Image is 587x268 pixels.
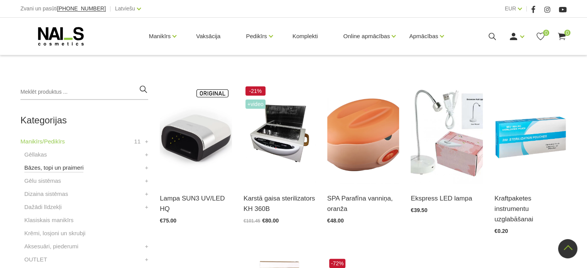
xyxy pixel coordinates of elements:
a: + [145,189,149,199]
img: Modelis: SUNUV 3Jauda: 48WViļņu garums: 365+405nmKalpošanas ilgums: 50000 HRSPogas vadība:10s/30s... [160,84,232,184]
input: Meklēt produktus ... [20,84,148,100]
a: Apmācības [409,21,438,52]
a: Pedikīrs [246,21,267,52]
span: -21% [245,86,266,96]
a: Ekspress LED lampa [411,193,483,204]
img: Parafīna vanniņa roku un pēdu procedūrām. Parafīna aplikācijas momentāli padara ādu ļoti zīdainu,... [327,84,399,184]
a: + [145,137,149,146]
a: Lampa SUN3 UV/LED HQ [160,193,232,214]
a: EUR [505,4,516,13]
a: Dizaina sistēmas [24,189,68,199]
a: OUTLET [24,255,47,264]
a: 0 [557,32,567,41]
div: Zvani un pasūti [20,4,106,13]
a: Bāzes, topi un praimeri [24,163,83,172]
a: Karstā gaisa sterilizators KH 360B [244,193,316,214]
span: [PHONE_NUMBER] [57,5,106,12]
span: -72% [329,259,346,268]
a: + [145,176,149,185]
span: 0 [543,30,549,36]
span: 11 [134,137,141,146]
span: | [526,4,527,13]
a: Aksesuāri, piederumi [24,242,78,251]
a: 0 [536,32,545,41]
a: + [145,150,149,159]
a: [PHONE_NUMBER] [57,6,106,12]
span: +Video [245,99,266,109]
a: Vaksācija [190,18,227,55]
a: Online apmācības [343,21,390,52]
span: €39.50 [411,207,427,213]
span: | [110,4,111,13]
img: Kraftpaketes instrumentu uzglabāšanai.Pieejami dažādi izmēri:135x280mm140x260mm90x260mm... [494,84,567,184]
span: 0 [564,30,570,36]
a: Dažādi līdzekļi [24,202,62,212]
img: Karstā gaisa sterilizatoru var izmantot skaistumkopšanas salonos, manikīra kabinetos, ēdināšanas ... [244,84,316,184]
span: €80.00 [262,217,279,224]
a: Latviešu [115,4,135,13]
a: + [145,163,149,172]
a: Klasiskais manikīrs [24,216,74,225]
span: €0.20 [494,228,508,234]
span: €48.00 [327,217,344,224]
a: SPA Parafīna vanniņa, oranža [327,193,399,214]
a: + [145,202,149,212]
a: Manikīrs/Pedikīrs [20,137,65,146]
a: Manikīrs [149,21,171,52]
a: Gēllakas [24,150,47,159]
span: €101.45 [244,218,260,224]
a: Komplekti [286,18,324,55]
img: Ekspress LED lampa.Ideāli piemērota šī brīža aktuālākajai gēla nagu pieaudzēšanas metodei - ekspr... [411,84,483,184]
span: €75.00 [160,217,176,224]
a: Kraftpaketes instrumentu uzglabāšanai [494,193,567,225]
a: Krēmi, losjoni un skrubji [24,229,85,238]
a: Gēlu sistēmas [24,176,61,185]
a: + [145,242,149,251]
h2: Kategorijas [20,115,148,125]
a: + [145,255,149,264]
